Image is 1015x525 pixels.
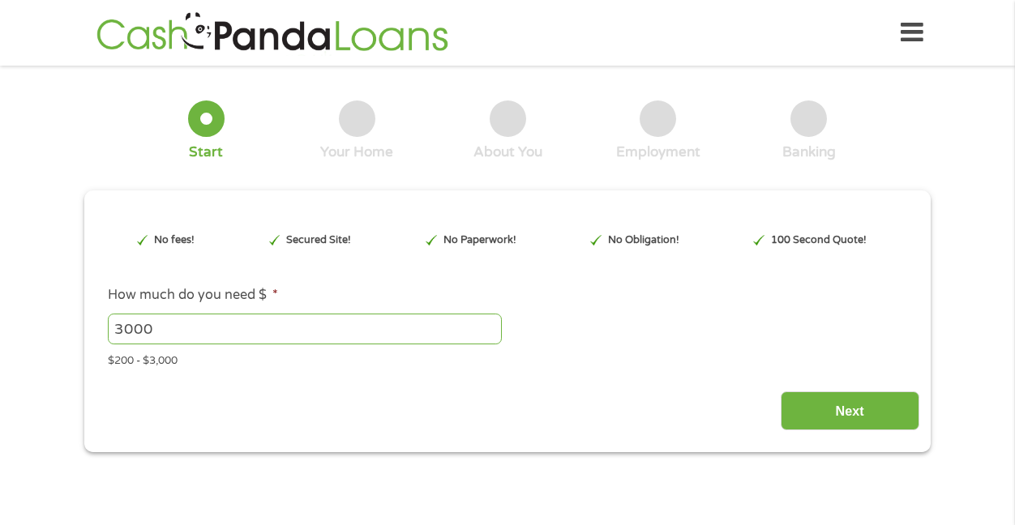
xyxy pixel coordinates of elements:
div: Employment [616,143,700,161]
div: Your Home [320,143,393,161]
input: Next [781,391,919,431]
div: $200 - $3,000 [108,348,907,369]
div: Banking [782,143,836,161]
div: About You [473,143,542,161]
img: GetLoanNow Logo [92,10,453,56]
p: 100 Second Quote! [771,233,867,248]
label: How much do you need $ [108,287,278,304]
div: Start [189,143,223,161]
p: Secured Site! [286,233,351,248]
p: No Paperwork! [443,233,516,248]
p: No fees! [154,233,195,248]
p: No Obligation! [608,233,679,248]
